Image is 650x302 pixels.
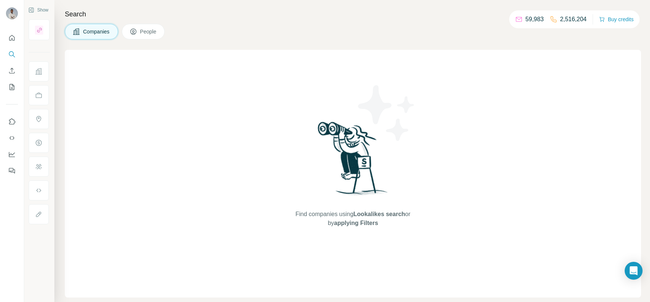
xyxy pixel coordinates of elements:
button: Enrich CSV [6,64,18,77]
span: Find companies using or by [293,210,412,228]
p: 2,516,204 [560,15,587,24]
button: Quick start [6,31,18,45]
button: My lists [6,80,18,94]
span: People [140,28,157,35]
img: Avatar [6,7,18,19]
p: 59,983 [526,15,544,24]
span: applying Filters [334,220,378,226]
h4: Search [65,9,641,19]
button: Dashboard [6,148,18,161]
button: Use Surfe on LinkedIn [6,115,18,128]
button: Search [6,48,18,61]
button: Feedback [6,164,18,177]
span: Companies [83,28,110,35]
img: Surfe Illustration - Stars [353,80,420,147]
button: Use Surfe API [6,131,18,145]
div: Open Intercom Messenger [625,262,643,280]
button: Show [23,4,54,16]
button: Buy credits [599,14,634,25]
img: Surfe Illustration - Woman searching with binoculars [314,120,392,203]
span: Lookalikes search [353,211,405,217]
